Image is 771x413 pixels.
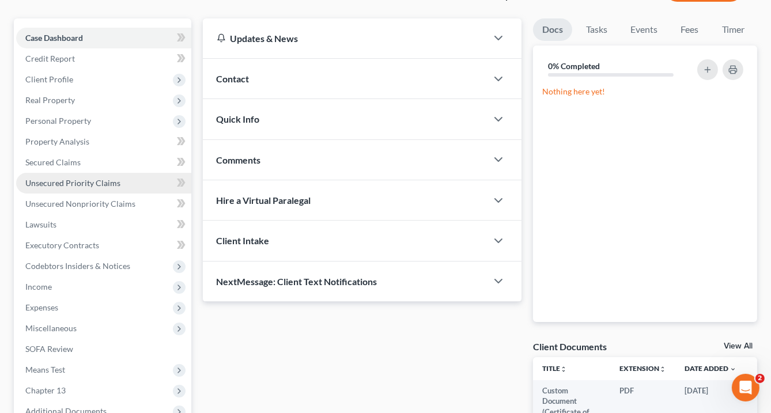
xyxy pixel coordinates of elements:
span: NextMessage: Client Text Notifications [217,276,377,287]
span: Unsecured Nonpriority Claims [25,199,135,209]
span: Codebtors Insiders & Notices [25,261,130,271]
a: Events [621,18,667,41]
span: Client Profile [25,74,73,84]
a: Unsecured Priority Claims [16,173,191,194]
span: Property Analysis [25,137,89,146]
i: unfold_more [659,366,666,373]
a: Lawsuits [16,214,191,235]
a: Executory Contracts [16,235,191,256]
span: Quick Info [217,113,260,124]
i: expand_more [730,366,736,373]
a: Docs [533,18,572,41]
a: Credit Report [16,48,191,69]
iframe: Intercom live chat [732,374,759,401]
a: Date Added expand_more [685,364,736,373]
a: SOFA Review [16,339,191,359]
span: Miscellaneous [25,323,77,333]
span: Hire a Virtual Paralegal [217,195,311,206]
a: Fees [671,18,708,41]
div: Client Documents [533,340,607,353]
span: 2 [755,374,765,383]
span: Contact [217,73,250,84]
a: Tasks [577,18,617,41]
a: Unsecured Nonpriority Claims [16,194,191,214]
span: Chapter 13 [25,385,66,395]
span: Credit Report [25,54,75,63]
span: Secured Claims [25,157,81,167]
a: Titleunfold_more [542,364,567,373]
span: SOFA Review [25,344,73,354]
a: Secured Claims [16,152,191,173]
span: Case Dashboard [25,33,83,43]
p: Nothing here yet! [542,86,748,97]
a: View All [724,342,753,350]
span: Real Property [25,95,75,105]
a: Property Analysis [16,131,191,152]
a: Extensionunfold_more [619,364,666,373]
span: Executory Contracts [25,240,99,250]
span: Expenses [25,302,58,312]
i: unfold_more [560,366,567,373]
div: Updates & News [217,32,473,44]
span: Personal Property [25,116,91,126]
span: Means Test [25,365,65,374]
a: Case Dashboard [16,28,191,48]
span: Income [25,282,52,291]
span: Unsecured Priority Claims [25,178,120,188]
span: Comments [217,154,261,165]
strong: 0% Completed [548,61,600,71]
span: Lawsuits [25,219,56,229]
a: Timer [713,18,754,41]
span: Client Intake [217,235,270,246]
